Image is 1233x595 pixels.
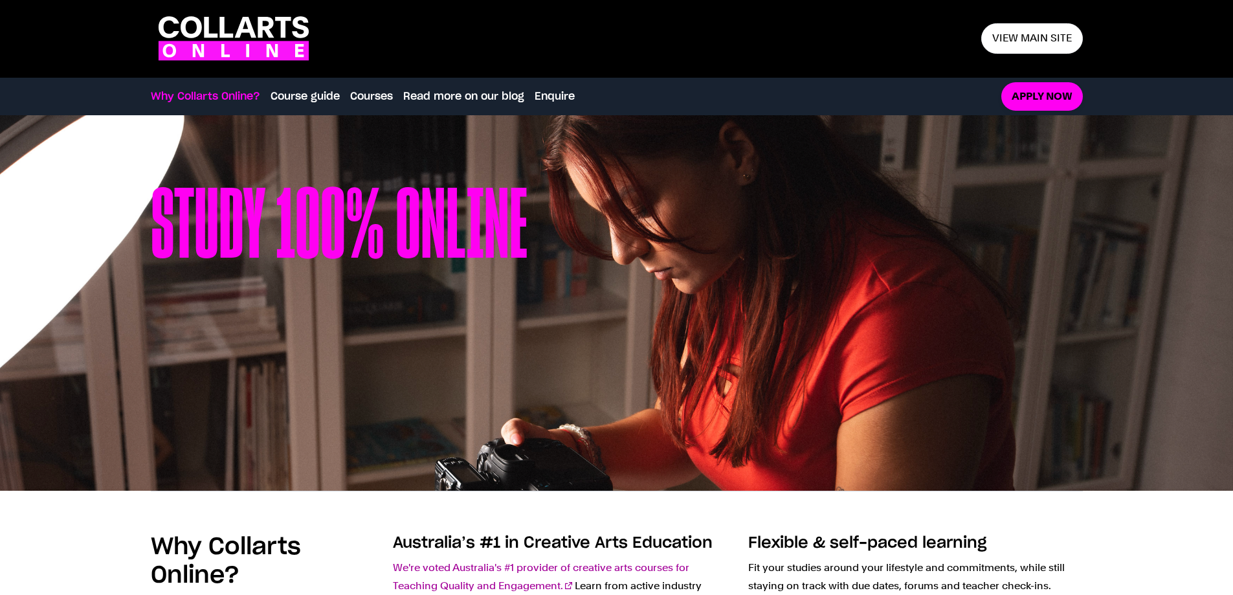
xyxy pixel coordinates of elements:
[748,533,1083,554] h3: Flexible & self-paced learning
[393,561,689,592] a: We're voted Australia's #1 provider of creative arts courses for Teaching Quality and Engagement.
[981,23,1083,54] a: View main site
[535,89,575,104] a: Enquire
[151,533,377,590] h2: Why Collarts Online?
[350,89,393,104] a: Courses
[151,180,528,426] h1: Study 100% online
[151,89,260,104] a: Why Collarts Online?
[1001,82,1083,111] a: Apply now
[393,533,728,554] h3: Australia’s #1 in Creative Arts Education
[403,89,524,104] a: Read more on our blog
[271,89,340,104] a: Course guide
[748,559,1083,595] p: Fit your studies around your lifestyle and commitments, while still staying on track with due dat...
